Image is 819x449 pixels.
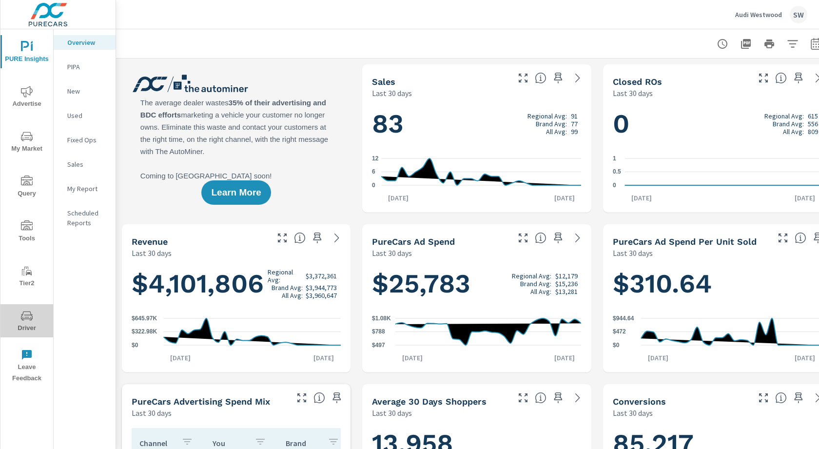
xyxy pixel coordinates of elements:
[54,181,116,196] div: My Report
[736,34,756,54] button: "Export Report to PDF"
[132,407,172,419] p: Last 30 days
[306,284,337,292] p: $3,944,773
[274,230,290,246] button: Make Fullscreen
[613,87,653,99] p: Last 30 days
[372,87,412,99] p: Last 30 days
[132,396,270,407] h5: PureCars Advertising Spend Mix
[3,131,50,155] span: My Market
[372,77,395,87] h5: Sales
[613,77,662,87] h5: Closed ROs
[624,193,659,203] p: [DATE]
[520,280,551,288] p: Brand Avg:
[613,315,634,322] text: $944.64
[808,112,818,120] p: 615
[555,280,578,288] p: $15,236
[570,230,585,246] a: See more details in report
[613,155,616,162] text: 1
[54,108,116,123] div: Used
[372,182,375,189] text: 0
[132,247,172,259] p: Last 30 days
[372,155,379,162] text: 12
[555,272,578,280] p: $12,179
[132,267,341,300] h1: $4,101,806
[163,353,197,363] p: [DATE]
[547,193,582,203] p: [DATE]
[313,392,325,404] span: This table looks at how you compare to the amount of budget you spend per channel as opposed to y...
[372,107,581,140] h1: 83
[286,438,320,448] p: Brand
[773,120,804,128] p: Brand Avg:
[372,315,391,322] text: $1.08K
[783,128,804,136] p: All Avg:
[272,284,303,292] p: Brand Avg:
[372,169,375,176] text: 6
[3,349,50,384] span: Leave Feedback
[512,272,551,280] p: Regional Avg:
[613,169,621,176] text: 0.5
[795,232,806,244] span: Average cost of advertising per each vehicle sold at the dealer over the selected date range. The...
[54,84,116,98] div: New
[571,112,578,120] p: 91
[641,353,675,363] p: [DATE]
[613,342,620,349] text: $0
[0,29,53,388] div: nav menu
[783,34,802,54] button: Apply Filters
[613,247,653,259] p: Last 30 days
[67,111,108,120] p: Used
[791,390,806,406] span: Save this to your personalized report
[372,267,581,300] h1: $25,783
[756,390,771,406] button: Make Fullscreen
[613,182,616,189] text: 0
[54,133,116,147] div: Fixed Ops
[764,112,804,120] p: Regional Avg:
[535,72,546,84] span: Number of vehicles sold by the dealership over the selected date range. [Source: This data is sou...
[282,292,303,299] p: All Avg:
[808,120,818,128] p: 556
[201,180,271,205] button: Learn More
[3,41,50,65] span: PURE Insights
[268,268,303,284] p: Regional Avg:
[54,206,116,230] div: Scheduled Reports
[775,230,791,246] button: Make Fullscreen
[571,120,578,128] p: 77
[775,72,787,84] span: Number of Repair Orders Closed by the selected dealership group over the selected time range. [So...
[54,35,116,50] div: Overview
[550,70,566,86] span: Save this to your personalized report
[132,342,138,349] text: $0
[213,438,247,448] p: You
[139,438,174,448] p: Channel
[550,390,566,406] span: Save this to your personalized report
[571,128,578,136] p: 99
[760,34,779,54] button: Print Report
[67,184,108,194] p: My Report
[3,220,50,244] span: Tools
[372,396,487,407] h5: Average 30 Days Shoppers
[550,230,566,246] span: Save this to your personalized report
[735,10,782,19] p: Audi Westwood
[372,407,412,419] p: Last 30 days
[310,230,325,246] span: Save this to your personalized report
[555,288,578,295] p: $13,281
[3,86,50,110] span: Advertise
[54,157,116,172] div: Sales
[307,353,341,363] p: [DATE]
[132,329,157,335] text: $322.98K
[294,232,306,244] span: Total sales revenue over the selected date range. [Source: This data is sourced from the dealer’s...
[775,392,787,404] span: The number of dealer-specified goals completed by a visitor. [Source: This data is provided by th...
[67,86,108,96] p: New
[54,59,116,74] div: PIPA
[329,230,345,246] a: See more details in report
[756,70,771,86] button: Make Fullscreen
[372,247,412,259] p: Last 30 days
[527,112,567,120] p: Regional Avg:
[790,6,807,23] div: SW
[372,342,385,349] text: $497
[3,176,50,199] span: Query
[808,128,818,136] p: 809
[613,407,653,419] p: Last 30 days
[515,230,531,246] button: Make Fullscreen
[372,329,385,335] text: $788
[791,70,806,86] span: Save this to your personalized report
[294,390,310,406] button: Make Fullscreen
[132,315,157,322] text: $645.97K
